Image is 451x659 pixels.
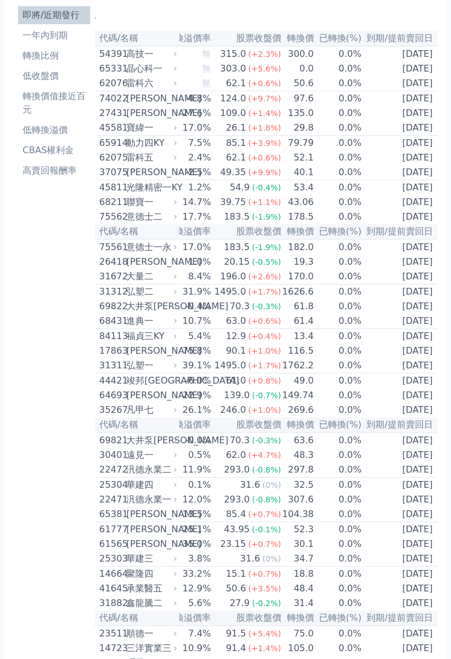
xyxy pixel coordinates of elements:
div: 弘塑一 [126,359,175,372]
div: 303.0 [218,62,249,75]
td: 0.0% [315,284,362,300]
span: (-1.9%) [252,243,281,252]
td: 26.1% [161,403,211,417]
td: 35.0% [161,537,211,551]
span: (-0.4%) [252,183,281,192]
td: 52.1 [282,150,315,165]
td: [DATE] [362,448,437,462]
div: 37075 [99,166,123,179]
td: 0.0% [315,165,362,180]
a: 一年內到期 [18,26,90,44]
td: [DATE] [362,91,437,106]
td: 269.6 [282,403,315,417]
span: 無 [202,63,211,74]
div: 62076 [99,77,123,90]
div: 54391 [99,47,123,61]
td: 25.1% [161,522,211,537]
td: [DATE] [362,269,437,284]
td: 0.0 [282,61,315,76]
th: 轉換價 [282,31,315,46]
div: 遠見一 [126,448,175,462]
a: 低轉換溢價 [18,121,90,139]
div: [PERSON_NAME] [126,537,175,551]
span: (+3.9%) [248,139,281,148]
td: 75.8% [161,344,211,358]
td: 13.5% [161,507,211,522]
span: (+4.7%) [248,451,281,460]
div: [PERSON_NAME] [126,166,175,179]
div: 1495.0 [212,359,248,372]
div: 109.0 [218,106,249,120]
span: (-0.7%) [252,391,281,400]
div: 90.1 [224,344,249,358]
div: 49.35 [218,166,249,179]
td: 50.6 [282,76,315,91]
span: (-0.3%) [252,436,281,445]
div: 75562 [99,210,123,224]
div: 竣邦[GEOGRAPHIC_DATA] [126,374,175,388]
th: 代碼/名稱 [95,224,179,239]
li: 低收盤價 [18,69,90,83]
td: 0.0% [315,121,362,136]
td: 0.0% [315,195,362,210]
div: 進典一 [126,314,175,328]
td: 1.0% [161,255,211,269]
td: 34.7 [282,551,315,567]
td: 0.0% [315,492,362,507]
td: -2.5% [161,165,211,180]
td: [DATE] [362,388,437,403]
td: 0.0% [315,329,362,344]
th: 轉換價 [282,417,315,433]
td: 52.3 [282,522,315,537]
div: [PERSON_NAME] [126,507,175,521]
div: 意德士一永 [126,241,175,254]
div: 大井泵[PERSON_NAME] [126,434,175,447]
td: 178.5 [282,210,315,224]
div: 華建四 [126,478,175,492]
td: 116.5 [282,344,315,358]
th: 代碼/名稱 [95,417,179,433]
div: 光隆精密一KY [126,181,175,194]
td: [DATE] [362,492,437,507]
span: (+1.7%) [248,287,281,296]
td: 104.38 [282,507,315,522]
div: 65331 [99,62,123,75]
div: 31672 [99,270,123,283]
td: 0.0% [315,150,362,165]
td: 182.0 [282,239,315,255]
div: 293.0 [222,493,252,506]
a: 高賣回報酬率 [18,162,90,180]
td: 0.0% [315,136,362,151]
div: 31.6 [238,552,263,566]
div: 183.5 [222,241,252,254]
td: [DATE] [362,478,437,493]
td: 0.0% [315,46,362,61]
div: 65381 [99,507,123,521]
td: 0.0% [315,239,362,255]
td: 14.7% [161,195,211,210]
td: 0.0% [315,358,362,373]
td: 97.6 [282,91,315,106]
span: (-0.1%) [252,525,281,534]
td: [DATE] [362,403,437,417]
td: 43.06 [282,195,315,210]
span: (+5.6%) [248,64,281,73]
td: 10.7% [161,314,211,329]
div: 75561 [99,241,123,254]
span: 無 [202,48,211,59]
div: 139.0 [222,389,252,402]
span: (+0.6%) [248,79,281,88]
th: 已轉換(%) [315,417,362,433]
div: 45811 [99,181,123,194]
td: 2.4% [161,150,211,165]
td: [DATE] [362,551,437,567]
div: 62075 [99,151,123,164]
td: 19.3 [282,255,315,269]
th: 轉換溢價率 [161,224,211,239]
td: [DATE] [362,106,437,121]
td: 30.1 [282,537,315,551]
td: [DATE] [362,314,437,329]
td: 0.0% [315,269,362,284]
th: 已轉換(%) [315,31,362,46]
td: [DATE] [362,195,437,210]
